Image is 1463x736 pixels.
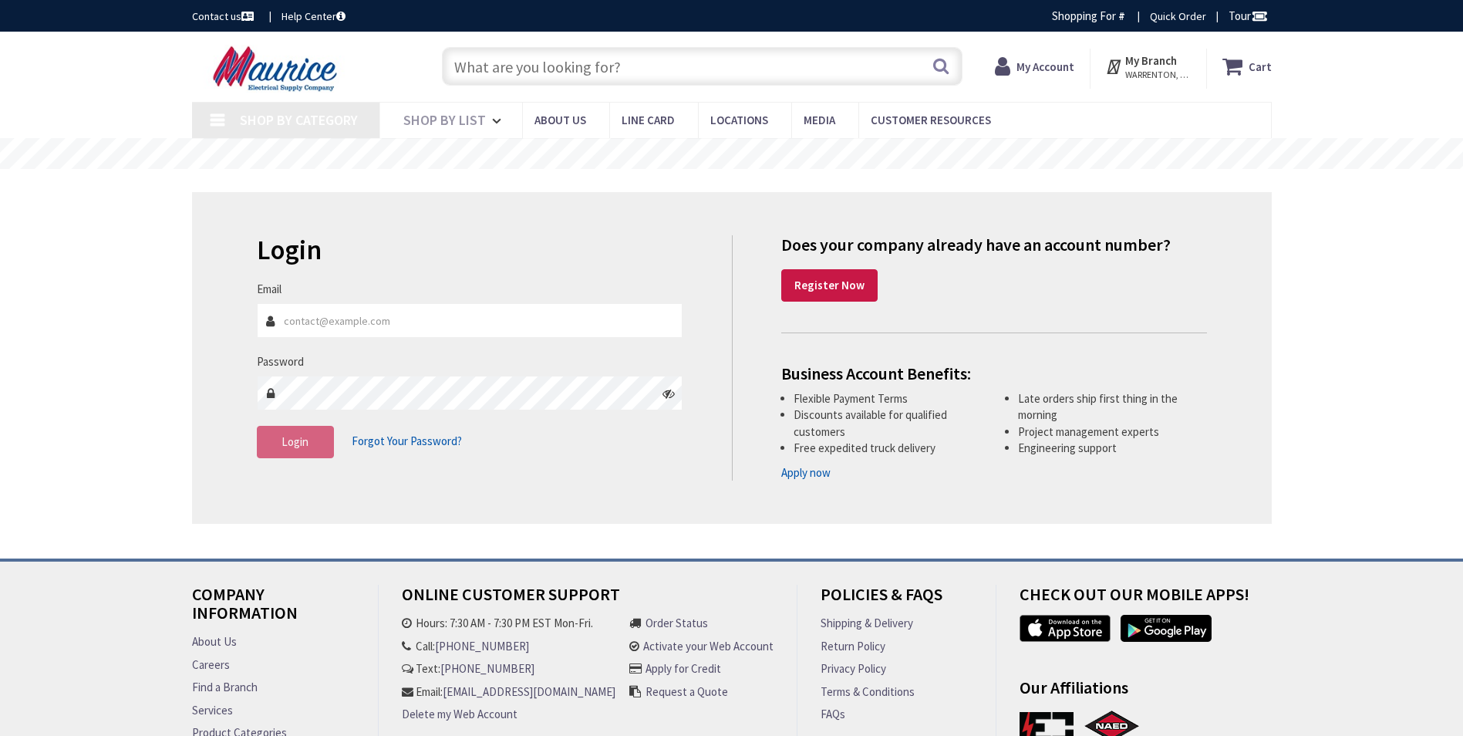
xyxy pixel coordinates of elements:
a: [EMAIL_ADDRESS][DOMAIN_NAME] [443,684,615,700]
h4: Company Information [192,585,355,633]
a: Delete my Web Account [402,706,517,722]
a: Order Status [646,615,708,631]
label: Email [257,281,281,297]
li: Email: [402,684,615,700]
li: Flexible Payment Terms [794,390,983,407]
span: Media [804,113,835,127]
a: Apply for Credit [646,660,721,677]
h4: Business Account Benefits: [781,364,1207,383]
a: Apply now [781,464,831,481]
strong: My Branch [1125,53,1177,68]
span: Tour [1229,8,1268,23]
a: Contact us [192,8,257,24]
strong: My Account [1016,59,1074,74]
a: Return Policy [821,638,885,654]
button: Login [257,426,334,458]
a: Cart [1222,52,1272,80]
h4: Check out Our Mobile Apps! [1020,585,1283,615]
h4: Policies & FAQs [821,585,972,615]
a: [PHONE_NUMBER] [440,660,534,677]
li: Project management experts [1018,424,1207,440]
span: Login [281,434,308,449]
a: Activate your Web Account [643,638,774,654]
a: Terms & Conditions [821,684,915,700]
a: Privacy Policy [821,660,886,677]
label: Password [257,353,304,370]
a: Help Center [281,8,346,24]
h4: Our Affiliations [1020,678,1283,708]
a: Shipping & Delivery [821,615,913,631]
li: Hours: 7:30 AM - 7:30 PM EST Mon-Fri. [402,615,615,631]
li: Free expedited truck delivery [794,440,983,456]
a: My Account [995,52,1074,80]
a: Quick Order [1150,8,1206,24]
a: About Us [192,633,237,650]
span: Shop By Category [240,111,358,129]
li: Engineering support [1018,440,1207,456]
li: Call: [402,638,615,654]
rs-layer: Free Same Day Pickup at 15 Locations [592,146,874,163]
div: My Branch WARRENTON, [GEOGRAPHIC_DATA] [1105,52,1191,80]
a: Request a Quote [646,684,728,700]
h2: Login [257,235,683,265]
strong: # [1118,8,1125,23]
strong: Register Now [794,278,865,292]
a: [PHONE_NUMBER] [435,638,529,654]
a: Careers [192,657,230,673]
h4: Does your company already have an account number? [781,235,1207,254]
li: Discounts available for qualified customers [794,407,983,440]
a: Register Now [781,269,878,302]
a: Services [192,702,233,718]
span: Locations [710,113,768,127]
a: Forgot Your Password? [352,427,462,456]
a: Find a Branch [192,679,258,695]
span: Shop By List [403,111,486,129]
li: Text: [402,660,615,677]
h4: Online Customer Support [402,585,774,615]
span: WARRENTON, [GEOGRAPHIC_DATA] [1125,69,1191,81]
input: Email [257,303,683,338]
li: Late orders ship first thing in the morning [1018,390,1207,424]
span: Line Card [622,113,675,127]
span: Forgot Your Password? [352,434,462,448]
span: Customer Resources [871,113,991,127]
img: Maurice Electrical Supply Company [192,45,362,93]
input: What are you looking for? [442,47,962,86]
span: About us [534,113,586,127]
a: FAQs [821,706,845,722]
i: Click here to show/hide password [662,387,675,400]
strong: Cart [1249,52,1272,80]
span: Shopping For [1052,8,1116,23]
